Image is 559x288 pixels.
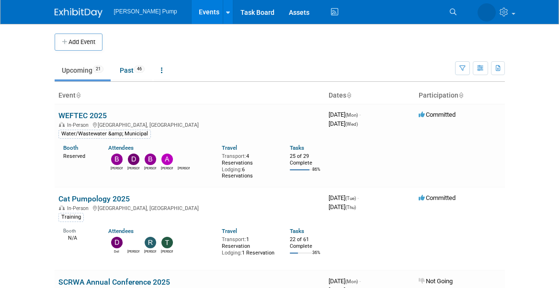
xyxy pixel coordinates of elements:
td: 36% [312,250,320,263]
span: (Mon) [345,279,358,284]
td: 86% [312,167,320,180]
span: Not Going [419,277,453,285]
span: (Tue) [345,196,356,201]
th: Event [55,88,325,104]
div: N/A [63,234,94,242]
span: Transport: [222,153,246,159]
div: 25 of 29 Complete [290,153,321,166]
span: [DATE] [329,111,361,118]
div: 1 Reservation 1 Reservation [222,234,275,256]
span: 46 [134,66,145,73]
div: David Perry [127,165,139,171]
a: Sort by Participation Type [458,91,463,99]
span: [DATE] [329,203,356,210]
div: Brian Lee [144,165,156,171]
a: Tasks [290,228,304,234]
a: Attendees [108,228,134,234]
span: Lodging: [222,250,242,256]
img: Teri Beth Perkins [161,237,173,248]
div: Reserved [63,151,94,160]
div: Amanda Smith [178,165,190,171]
img: Amanda Smith [478,3,496,22]
img: Del Ritz [111,237,123,248]
a: Travel [222,144,237,151]
th: Participation [415,88,505,104]
div: Training [58,213,84,222]
div: [GEOGRAPHIC_DATA], [GEOGRAPHIC_DATA] [58,121,321,128]
span: In-Person [67,205,91,211]
span: (Thu) [345,205,356,210]
img: Amanda Smith [178,154,190,165]
span: Transport: [222,236,246,243]
th: Dates [325,88,415,104]
span: 21 [93,66,103,73]
div: Amanda Smith [127,248,139,254]
span: Lodging: [222,166,242,173]
span: (Wed) [345,122,358,127]
a: Past46 [113,61,152,79]
span: (Mon) [345,112,358,118]
a: Attendees [108,144,134,151]
span: - [357,194,359,201]
div: 22 of 61 Complete [290,236,321,249]
img: Amanda Smith [128,237,139,248]
div: Booth [63,225,94,234]
span: [DATE] [329,120,358,127]
img: Brian Lee [145,154,156,165]
a: Booth [63,144,78,151]
span: [PERSON_NAME] Pump [114,8,177,15]
div: [GEOGRAPHIC_DATA], [GEOGRAPHIC_DATA] [58,204,321,211]
a: Tasks [290,144,304,151]
span: [DATE] [329,194,359,201]
a: Sort by Start Date [346,91,351,99]
a: Travel [222,228,237,234]
a: SCRWA Annual Conference 2025 [58,277,170,287]
div: Del Ritz [111,248,123,254]
img: ExhibitDay [55,8,103,18]
div: Robert Lega [144,248,156,254]
img: Allan Curry [161,154,173,165]
span: - [359,277,361,285]
a: Sort by Event Name [76,91,80,99]
img: Robert Lega [145,237,156,248]
a: WEFTEC 2025 [58,111,107,120]
span: Committed [419,111,456,118]
div: 4 Reservations 6 Reservations [222,151,275,179]
span: [DATE] [329,277,361,285]
a: Cat Pumpology 2025 [58,194,130,203]
a: Upcoming21 [55,61,111,79]
img: In-Person Event [59,205,65,210]
span: In-Person [67,122,91,128]
div: Allan Curry [161,165,173,171]
img: In-Person Event [59,122,65,127]
div: Bobby Zitzka [111,165,123,171]
img: David Perry [128,154,139,165]
div: Water/Wastewater &amp; Municipal [58,130,151,138]
span: - [359,111,361,118]
img: Bobby Zitzka [111,154,123,165]
span: Committed [419,194,456,201]
button: Add Event [55,33,103,51]
div: Teri Beth Perkins [161,248,173,254]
